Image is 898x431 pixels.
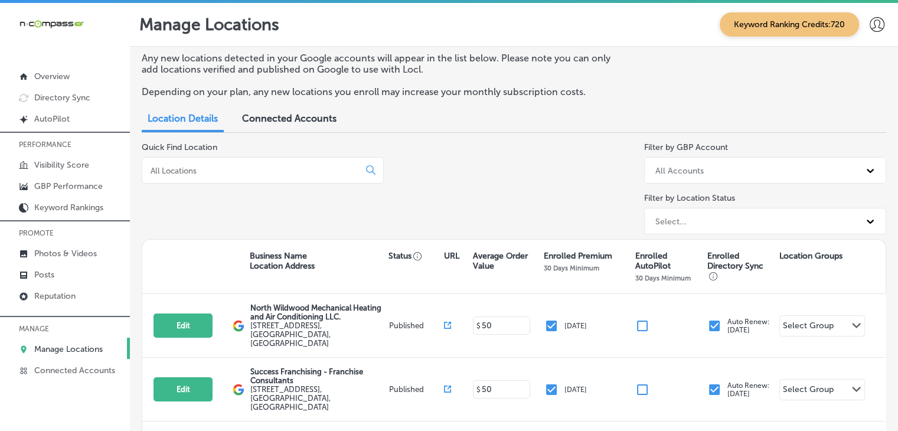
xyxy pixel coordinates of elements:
[635,251,701,271] p: Enrolled AutoPilot
[19,18,84,30] img: 660ab0bf-5cc7-4cb8-ba1c-48b5ae0f18e60NCTV_CLogo_TV_Black_-500x88.png
[388,251,444,261] p: Status
[250,303,386,321] p: North Wildwood Mechanical Heating and Air Conditioning LLC.
[544,251,612,261] p: Enrolled Premium
[19,31,28,40] img: website_grey.svg
[242,113,337,124] span: Connected Accounts
[727,381,770,398] p: Auto Renew: [DATE]
[233,384,244,396] img: logo
[34,114,70,124] p: AutoPilot
[564,322,587,330] p: [DATE]
[250,367,386,385] p: Success Franchising - Franchise Consultants
[250,385,386,412] label: [STREET_ADDRESS] , [GEOGRAPHIC_DATA], [GEOGRAPHIC_DATA]
[476,322,481,330] p: $
[34,365,115,376] p: Connected Accounts
[130,70,199,77] div: Keywords by Traffic
[34,291,76,301] p: Reputation
[34,181,103,191] p: GBP Performance
[139,15,279,34] p: Manage Locations
[444,251,459,261] p: URL
[34,344,103,354] p: Manage Locations
[34,71,70,81] p: Overview
[33,19,58,28] div: v 4.0.25
[544,264,599,272] p: 30 Days Minimum
[250,251,315,271] p: Business Name Location Address
[148,113,218,124] span: Location Details
[472,251,538,271] p: Average Order Value
[655,165,704,175] div: All Accounts
[32,68,41,78] img: tab_domain_overview_orange.svg
[45,70,106,77] div: Domain Overview
[707,251,773,281] p: Enrolled Directory Sync
[389,321,445,330] p: Published
[34,270,54,280] p: Posts
[783,384,834,398] div: Select Group
[34,160,89,170] p: Visibility Score
[783,321,834,334] div: Select Group
[564,386,587,394] p: [DATE]
[34,203,103,213] p: Keyword Rankings
[727,318,770,334] p: Auto Renew: [DATE]
[154,377,213,401] button: Edit
[655,216,687,226] div: Select...
[250,321,386,348] label: [STREET_ADDRESS] , [GEOGRAPHIC_DATA], [GEOGRAPHIC_DATA]
[117,68,127,78] img: tab_keywords_by_traffic_grey.svg
[142,86,626,97] p: Depending on your plan, any new locations you enroll may increase your monthly subscription costs.
[34,249,97,259] p: Photos & Videos
[644,142,728,152] label: Filter by GBP Account
[142,142,217,152] label: Quick Find Location
[154,314,213,338] button: Edit
[644,193,735,203] label: Filter by Location Status
[31,31,130,40] div: Domain: [DOMAIN_NAME]
[142,53,626,75] p: Any new locations detected in your Google accounts will appear in the list below. Please note you...
[635,274,691,282] p: 30 Days Minimum
[720,12,859,37] span: Keyword Ranking Credits: 720
[34,93,90,103] p: Directory Sync
[233,320,244,332] img: logo
[476,386,481,394] p: $
[19,19,28,28] img: logo_orange.svg
[389,385,445,394] p: Published
[149,165,357,176] input: All Locations
[779,251,843,261] p: Location Groups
